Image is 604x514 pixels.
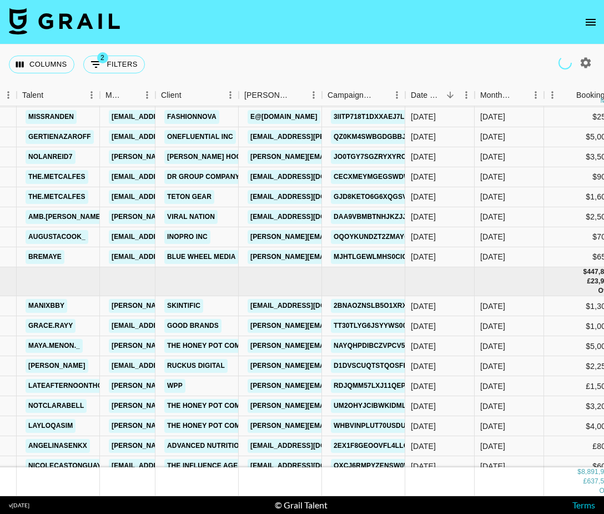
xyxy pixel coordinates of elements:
a: Teton Gear [164,190,214,204]
div: 8/25/2025 [411,381,436,392]
div: 8/25/2025 [411,321,436,332]
a: wpp [164,379,185,393]
div: Campaign (Type) [322,84,405,106]
a: Good Brands [164,319,222,333]
div: 1/22/2025 [411,231,436,242]
a: The Honey Pot Company [164,399,261,413]
button: Menu [527,87,544,103]
div: © Grail Talent [275,500,328,511]
a: Viral Nation [164,210,218,224]
button: Sort [512,87,527,103]
div: Aug '25 [480,151,505,162]
a: whbViNPLUT70USduMotX [331,419,428,433]
div: 2/12/2025 [411,171,436,182]
div: Client [155,84,239,106]
a: lateafternoonthoughts [26,379,129,393]
div: Manager [105,84,123,106]
button: Show filters [83,56,145,73]
a: DAA9vbMBtNHjkZjJkSIk [331,210,425,224]
div: Date Created [405,84,475,106]
span: Refreshing campaigns... [557,55,572,70]
a: [EMAIL_ADDRESS][DOMAIN_NAME] [109,359,233,373]
a: The Honey Pot Company [164,419,261,433]
a: [EMAIL_ADDRESS][PERSON_NAME][DOMAIN_NAME] [248,130,429,144]
a: [PERSON_NAME][EMAIL_ADDRESS][DOMAIN_NAME] [248,419,429,433]
a: [PERSON_NAME][EMAIL_ADDRESS][PERSON_NAME][PERSON_NAME][DOMAIN_NAME] [248,150,542,164]
div: $ [583,267,587,277]
button: Menu [83,87,100,103]
div: Talent [22,84,43,106]
div: Aug '25 [480,211,505,222]
a: [EMAIL_ADDRESS][DOMAIN_NAME] [248,439,372,453]
div: Sep '25 [480,361,505,372]
a: [EMAIL_ADDRESS][DOMAIN_NAME] [109,170,233,184]
a: [PERSON_NAME][EMAIL_ADDRESS][DOMAIN_NAME] [109,299,290,313]
button: Sort [373,87,389,103]
button: Sort [290,87,305,103]
a: nicolecastonguayhogan [26,459,129,473]
a: tt30TlYg6JsYyWs00Unu [331,319,424,333]
div: Aug '25 [480,131,505,142]
a: JO0tgY7sgZRYXYrC9t4U [331,150,426,164]
button: Sort [43,87,59,103]
div: 1/25/2025 [411,211,436,222]
a: [PERSON_NAME][EMAIL_ADDRESS][DOMAIN_NAME] [248,339,429,353]
a: [PERSON_NAME] [26,359,88,373]
a: [EMAIL_ADDRESS][DOMAIN_NAME] [109,319,233,333]
div: Sep '25 [480,421,505,432]
a: 2Ex1F8geOoVFl4lLoSWA [331,439,427,453]
a: [PERSON_NAME][EMAIL_ADDRESS][DOMAIN_NAME] [248,230,429,244]
img: Grail Talent [9,8,120,34]
a: [PERSON_NAME][EMAIL_ADDRESS][DOMAIN_NAME] [248,359,429,373]
div: Aug '25 [480,191,505,202]
div: Sep '25 [480,341,505,352]
a: notclarabell [26,399,87,413]
span: 2 [97,52,108,63]
div: Campaign (Type) [328,84,373,106]
div: 8/23/2025 [411,401,436,412]
a: The Influence Agency [164,459,255,473]
a: augustacook_ [26,230,88,244]
div: 8/25/2025 [411,361,436,372]
a: 2BNAoznSlB5O1xRxzg9G [331,299,428,313]
a: [PERSON_NAME][EMAIL_ADDRESS][DOMAIN_NAME] [248,250,429,264]
a: [PERSON_NAME][EMAIL_ADDRESS][DOMAIN_NAME] [248,399,429,413]
div: 8/25/2025 [411,301,436,312]
a: mJHtlgEwLMHs0ciGn51T [331,250,427,264]
div: 8/22/2025 [411,461,436,472]
div: 2/18/2025 [411,151,436,162]
a: [EMAIL_ADDRESS][DOMAIN_NAME] [248,170,372,184]
a: [EMAIL_ADDRESS][DOMAIN_NAME] [109,250,233,264]
div: Sep '25 [480,461,505,472]
div: 3/11/2025 [411,111,436,122]
a: qZ0Km4swbGdGBbJrw0vr [331,130,433,144]
button: Menu [222,87,239,103]
div: Aug '25 [480,111,505,122]
a: [PERSON_NAME][EMAIL_ADDRESS][PERSON_NAME][DOMAIN_NAME] [109,339,347,353]
button: open drawer [580,11,602,33]
button: Menu [139,87,155,103]
button: Select columns [9,56,74,73]
a: [PERSON_NAME][EMAIL_ADDRESS][PERSON_NAME][DOMAIN_NAME] [109,379,347,393]
a: [PERSON_NAME][EMAIL_ADDRESS][PERSON_NAME][DOMAIN_NAME] [248,319,486,333]
button: Menu [458,87,475,103]
a: [PERSON_NAME][EMAIL_ADDRESS][DOMAIN_NAME] [109,210,290,224]
a: d1DvSCuQtsTQosfboQdV [331,359,431,373]
a: Ruckus Digital [164,359,228,373]
div: Sep '25 [480,301,505,312]
a: missranden [26,110,77,124]
div: 8/25/2025 [411,341,436,352]
a: SKINTIFIC [164,299,203,313]
div: Sep '25 [480,381,505,392]
button: Menu [305,87,322,103]
div: Booker [239,84,322,106]
div: 10/10/2024 [411,251,436,262]
a: the.metcalfes [26,170,88,184]
button: Sort [561,87,576,103]
a: Inopro Inc [164,230,210,244]
div: Sep '25 [480,441,505,452]
a: [PERSON_NAME][EMAIL_ADDRESS][DOMAIN_NAME] [109,150,290,164]
a: angelinasenkx [26,439,90,453]
a: gertienazaroff [26,130,94,144]
div: Sep '25 [480,401,505,412]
